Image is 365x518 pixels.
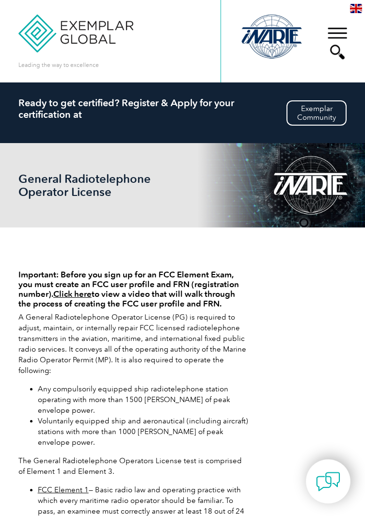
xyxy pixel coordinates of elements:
[286,100,347,126] a: ExemplarCommunity
[18,312,248,376] p: A General Radiotelephone Operator License (PG) is required to adjust, maintain, or internally rep...
[18,455,248,477] p: The General Radiotelephone Operators License test is comprised of Element 1 and Element 3.
[316,469,340,494] img: contact-chat.png
[38,486,89,494] a: FCC Element 1
[38,416,248,448] li: Voluntarily equipped ship and aeronautical (including aircraft) stations with more than 1000 [PER...
[38,384,248,416] li: Any compulsorily equipped ship radiotelephone station operating with more than 1500 [PERSON_NAME]...
[18,172,164,198] h2: General Radiotelephone Operator License
[18,97,347,120] h2: Ready to get certified? Register & Apply for your certification at
[18,270,248,308] h4: Important: Before you sign up for an FCC Element Exam, you must create an FCC user profile and FR...
[18,60,99,70] p: Leading the way to excellence
[53,289,92,299] a: Click here
[350,4,362,13] img: en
